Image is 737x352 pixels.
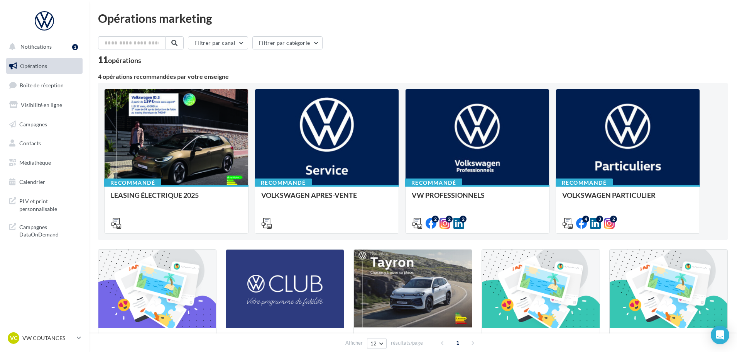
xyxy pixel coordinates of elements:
[19,179,45,185] span: Calendrier
[20,63,47,69] span: Opérations
[188,36,248,49] button: Filtrer par canal
[596,216,603,223] div: 3
[432,216,439,223] div: 2
[412,191,543,207] div: VW PROFESSIONNELS
[5,174,84,190] a: Calendrier
[22,334,74,342] p: VW COUTANCES
[5,116,84,133] a: Campagnes
[5,77,84,94] a: Boîte de réception
[5,39,81,55] button: Notifications 1
[451,337,464,349] span: 1
[98,73,728,80] div: 4 opérations recommandées par votre enseigne
[460,216,467,223] div: 2
[111,191,242,207] div: LEASING ÉLECTRIQUE 2025
[446,216,453,223] div: 2
[19,140,41,146] span: Contacts
[21,102,62,108] span: Visibilité en ligne
[5,135,84,151] a: Contacts
[5,155,84,171] a: Médiathèque
[19,196,79,213] span: PLV et print personnalisable
[711,326,729,344] div: Open Intercom Messenger
[20,82,64,88] span: Boîte de réception
[5,193,84,216] a: PLV et print personnalisable
[556,179,613,187] div: Recommandé
[5,58,84,74] a: Opérations
[19,159,51,166] span: Médiathèque
[19,222,79,238] span: Campagnes DataOnDemand
[367,338,387,349] button: 12
[19,121,47,127] span: Campagnes
[98,56,141,64] div: 11
[255,179,312,187] div: Recommandé
[72,44,78,50] div: 1
[252,36,323,49] button: Filtrer par catégorie
[370,340,377,347] span: 12
[6,331,83,345] a: VC VW COUTANCES
[391,339,423,347] span: résultats/page
[5,97,84,113] a: Visibilité en ligne
[108,57,141,64] div: opérations
[610,216,617,223] div: 2
[10,334,17,342] span: VC
[405,179,462,187] div: Recommandé
[562,191,693,207] div: VOLKSWAGEN PARTICULIER
[5,219,84,241] a: Campagnes DataOnDemand
[582,216,589,223] div: 4
[261,191,392,207] div: VOLKSWAGEN APRES-VENTE
[345,339,363,347] span: Afficher
[98,12,728,24] div: Opérations marketing
[20,43,52,50] span: Notifications
[104,179,161,187] div: Recommandé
